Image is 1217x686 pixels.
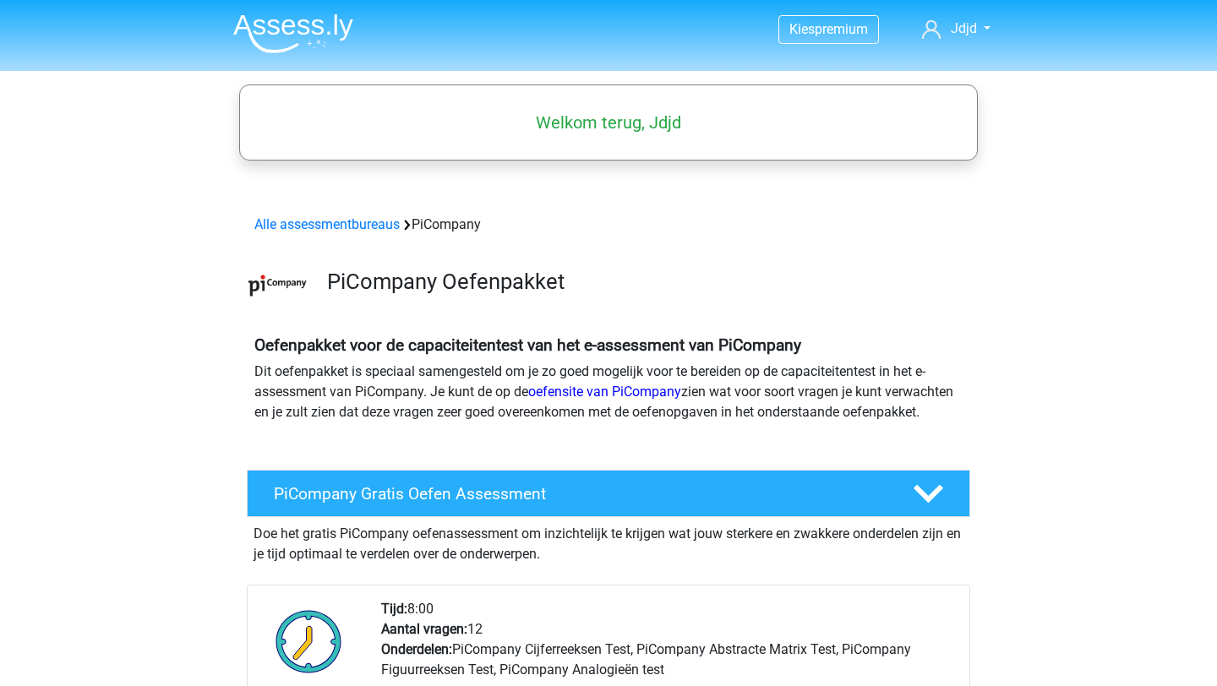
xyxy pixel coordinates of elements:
[233,14,353,53] img: Assessly
[247,517,970,564] div: Doe het gratis PiCompany oefenassessment om inzichtelijk te krijgen wat jouw sterkere en zwakkere...
[779,18,878,41] a: Kiespremium
[248,112,969,133] h5: Welkom terug, Jdjd
[789,21,815,37] span: Kies
[248,215,969,235] div: PiCompany
[240,470,977,517] a: PiCompany Gratis Oefen Assessment
[248,255,308,315] img: picompany.png
[254,335,801,355] b: Oefenpakket voor de capaciteitentest van het e-assessment van PiCompany
[381,601,407,617] b: Tijd:
[381,641,452,657] b: Onderdelen:
[381,621,467,637] b: Aantal vragen:
[815,21,868,37] span: premium
[274,484,886,504] h4: PiCompany Gratis Oefen Assessment
[254,362,963,422] p: Dit oefenpakket is speciaal samengesteld om je zo goed mogelijk voor te bereiden op de capaciteit...
[266,599,352,683] img: Klok
[254,216,400,232] a: Alle assessmentbureaus
[528,384,681,400] a: oefensite van PiCompany
[327,269,957,295] h3: PiCompany Oefenpakket
[915,19,997,39] a: Jdjd
[951,20,977,36] span: Jdjd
